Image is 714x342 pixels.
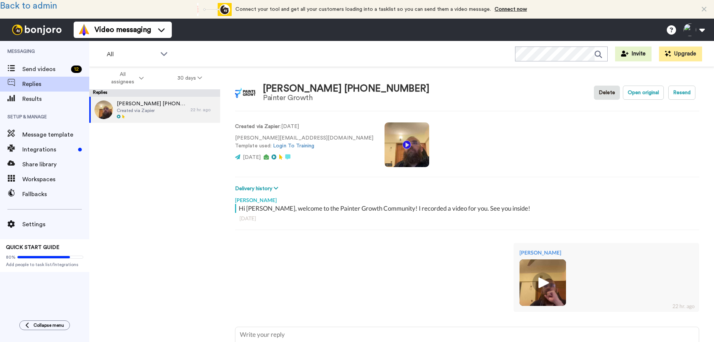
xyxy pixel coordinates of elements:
img: b9d0897f-643d-41b6-8098-60c10ecf5db4-thumb.jpg [94,100,113,119]
span: Workspaces [22,175,89,184]
img: Image of Waseem mirza +17372005806 [235,83,255,103]
div: [PERSON_NAME] [520,249,693,256]
button: Upgrade [659,47,702,61]
button: Delete [594,86,620,100]
span: Collapse menu [33,322,64,328]
span: Integrations [22,145,75,154]
div: Replies [89,89,220,97]
button: Open original [623,86,664,100]
strong: Created via Zapier [235,124,280,129]
img: vm-color.svg [78,24,90,36]
span: Replies [22,80,89,89]
img: fb10d7cd-6af9-41eb-a00d-1f84c4df2975-thumb.jpg [520,259,566,306]
span: Message template [22,130,89,139]
div: [PERSON_NAME] [PHONE_NUMBER] [263,83,430,94]
div: 12 [71,65,82,73]
div: Hi [PERSON_NAME], welcome to the Painter Growth Community! I recorded a video for you. See you in... [239,204,697,213]
span: QUICK START GUIDE [6,245,59,250]
a: Login To Training [273,143,314,148]
p: : [DATE] [235,123,373,131]
button: Invite [615,47,652,61]
div: [DATE] [239,215,695,222]
span: [PERSON_NAME] [PHONE_NUMBER] [117,100,187,108]
span: Share library [22,160,89,169]
button: Resend [668,86,695,100]
span: Send videos [22,65,68,74]
span: Settings [22,220,89,229]
button: Collapse menu [19,320,70,330]
span: Connect your tool and get all your customers loading into a tasklist so you can send them a video... [235,7,491,12]
div: 22 hr. ago [190,107,216,113]
button: Delivery history [235,185,280,193]
span: [DATE] [243,155,261,160]
div: Painter Growth [263,94,430,102]
img: ic_play_thick.png [533,272,553,293]
a: [PERSON_NAME] [PHONE_NUMBER]Created via Zapier22 hr. ago [89,97,220,123]
button: 30 days [161,71,219,85]
span: Video messaging [94,25,151,35]
span: Results [22,95,89,103]
span: All assignees [107,71,138,86]
span: Fallbacks [22,190,89,199]
span: Created via Zapier [117,108,187,114]
span: All [107,50,157,59]
p: [PERSON_NAME][EMAIL_ADDRESS][DOMAIN_NAME] Template used: [235,134,373,150]
div: animation [191,3,232,16]
div: [PERSON_NAME] [235,193,699,204]
span: Add people to task list/Integrations [6,262,83,268]
img: bj-logo-header-white.svg [9,25,65,35]
span: 80% [6,254,16,260]
a: Connect now [495,7,527,12]
div: 22 hr. ago [672,303,695,310]
button: All assignees [91,68,161,89]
